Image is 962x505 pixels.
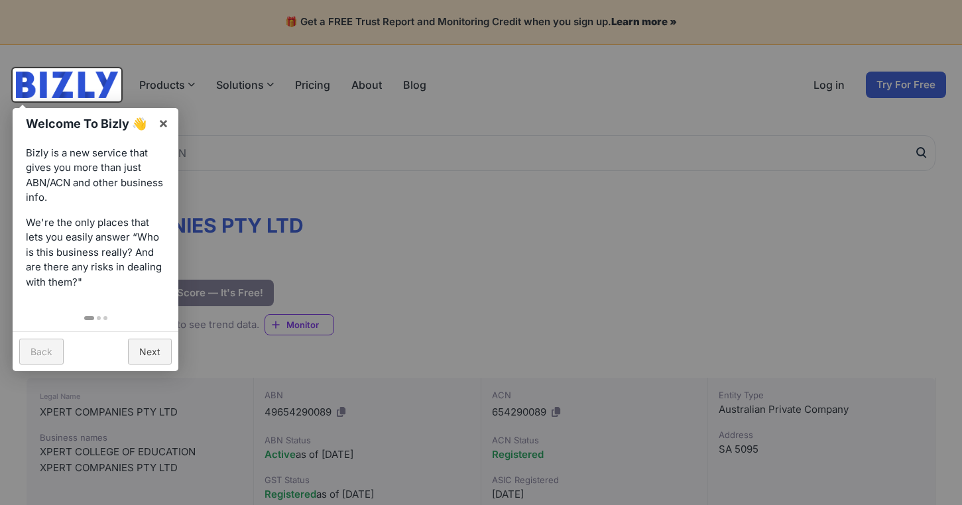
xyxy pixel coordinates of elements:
[128,339,172,365] a: Next
[26,146,165,205] p: Bizly is a new service that gives you more than just ABN/ACN and other business info.
[19,339,64,365] a: Back
[26,215,165,290] p: We're the only places that lets you easily answer “Who is this business really? And are there any...
[26,115,151,133] h1: Welcome To Bizly 👋
[149,108,178,138] a: ×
